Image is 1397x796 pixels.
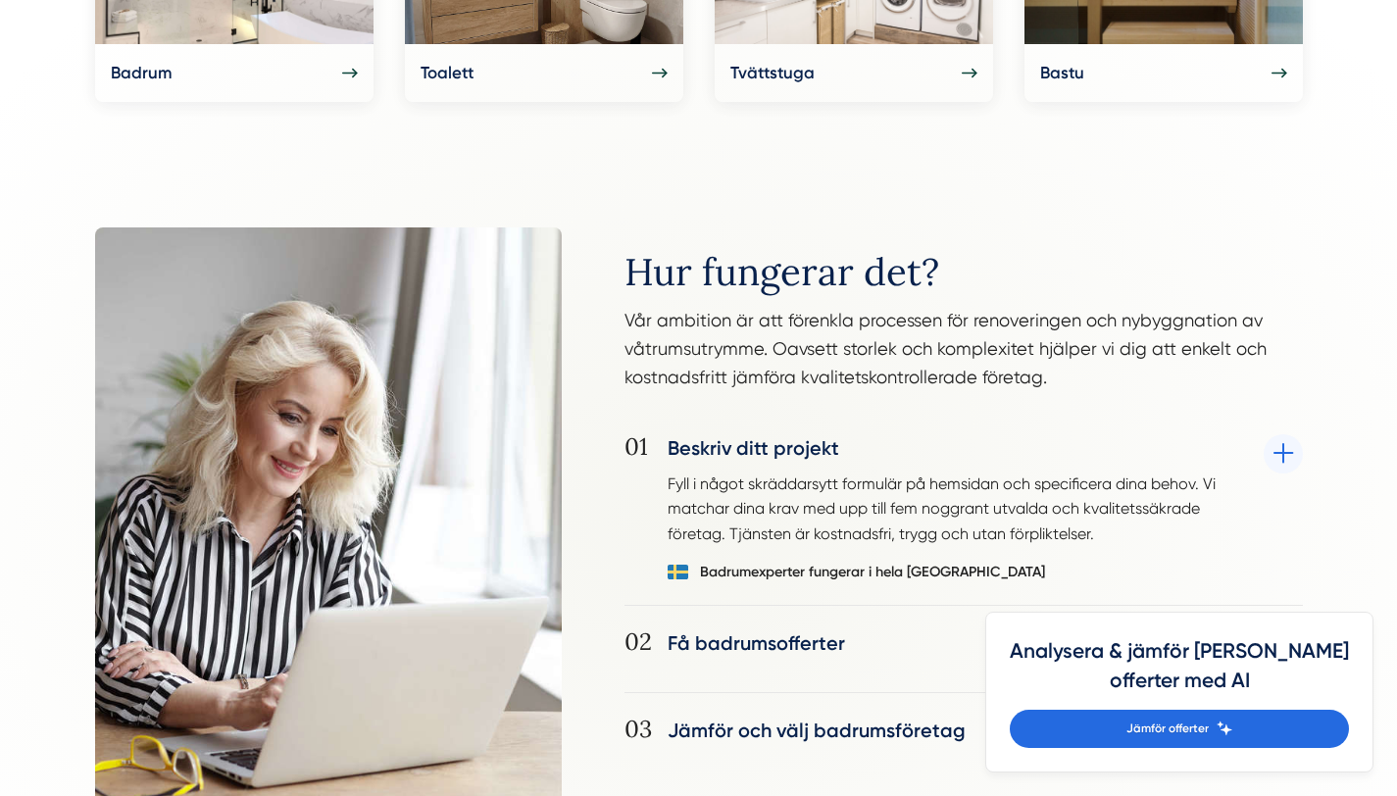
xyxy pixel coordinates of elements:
[421,60,474,86] h5: Toalett
[111,60,172,86] h5: Badrum
[1010,636,1349,710] h4: Analysera & jämför [PERSON_NAME] offerter med AI
[730,60,815,86] h5: Tvättstuga
[1126,720,1209,738] span: Jämför offerter
[1010,710,1349,748] a: Jämför offerter
[624,251,1303,306] h2: Hur fungerar det?
[1040,60,1084,86] h5: Bastu
[624,306,1303,401] p: Vår ambition är att förenkla processen för renoveringen och nybyggnation av våtrumsutrymme. Oavse...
